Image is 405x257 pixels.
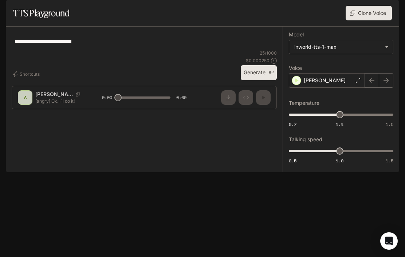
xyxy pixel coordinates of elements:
[386,121,393,127] span: 1.5
[346,6,392,20] button: Clone Voice
[246,58,270,64] p: $ 0.000250
[289,137,322,142] p: Talking speed
[12,68,43,80] button: Shortcuts
[336,121,343,127] span: 1.1
[289,100,319,106] p: Temperature
[13,6,70,20] h1: TTS Playground
[294,43,381,51] div: inworld-tts-1-max
[268,71,274,75] p: ⌘⏎
[336,158,343,164] span: 1.0
[5,4,19,17] button: open drawer
[289,32,304,37] p: Model
[289,121,296,127] span: 0.7
[260,50,277,56] p: 25 / 1000
[241,65,277,80] button: Generate⌘⏎
[289,158,296,164] span: 0.5
[386,158,393,164] span: 1.5
[304,77,346,84] p: [PERSON_NAME]
[289,40,393,54] div: inworld-tts-1-max
[380,232,398,250] div: Open Intercom Messenger
[289,66,302,71] p: Voice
